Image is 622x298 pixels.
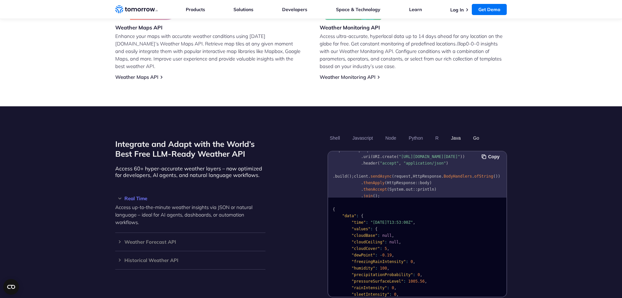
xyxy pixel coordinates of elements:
[377,194,380,198] span: ;
[396,154,399,159] span: (
[387,187,389,192] span: (
[433,132,441,144] button: R
[377,161,380,166] span: (
[389,292,391,297] span: :
[354,174,368,179] span: client
[418,272,420,277] span: 0
[320,32,507,70] p: Access ultra-accurate, hyperlocal data up to 14 days ahead for any location on the globe for free...
[394,292,396,297] span: 0
[327,132,342,144] button: Shell
[410,259,413,264] span: 0
[495,174,498,179] span: )
[443,174,472,179] span: BodyHandlers
[380,253,382,257] span: -
[413,174,441,179] span: HttpResponse
[391,233,394,238] span: ,
[368,174,370,179] span: .
[399,161,401,166] span: ,
[380,154,382,159] span: .
[351,246,380,251] span: "cloudCover"
[351,220,365,225] span: "time"
[356,214,359,218] span: :
[403,187,406,192] span: .
[472,174,474,179] span: .
[391,174,394,179] span: (
[498,174,500,179] span: )
[377,233,380,238] span: :
[115,5,158,14] a: Home link
[420,181,429,185] span: body
[282,7,307,12] a: Developers
[370,154,373,159] span: (
[429,181,432,185] span: )
[384,246,387,251] span: 5
[446,161,448,166] span: )
[351,266,375,271] span: "humidity"
[410,174,413,179] span: ,
[115,74,158,80] a: Weather Maps API
[375,227,377,231] span: {
[335,174,347,179] span: build
[482,153,502,160] button: Copy
[336,7,380,12] a: Space & Technology
[391,286,394,290] span: 0
[380,246,382,251] span: :
[424,279,427,284] span: ,
[363,181,384,185] span: thenApply
[361,161,363,166] span: .
[363,161,377,166] span: header
[333,207,335,212] span: {
[415,181,420,185] span: ::
[403,279,406,284] span: :
[233,7,253,12] a: Solutions
[115,196,265,201] h3: Real Time
[383,132,398,144] button: Node
[361,214,363,218] span: {
[413,272,415,277] span: :
[351,272,413,277] span: "precipitationProbability"
[375,253,377,257] span: :
[413,259,415,264] span: ,
[351,279,403,284] span: "pressureSurfaceLevel"
[115,32,303,70] p: Enhance your maps with accurate weather conditions using [DATE][DOMAIN_NAME]’s Weather Maps API. ...
[434,187,436,192] span: )
[403,161,446,166] span: "application/json"
[186,7,205,12] a: Products
[370,174,391,179] span: sendAsync
[382,233,391,238] span: null
[409,7,422,12] a: Learn
[387,246,389,251] span: ,
[470,132,481,144] button: Go
[389,187,403,192] span: System
[394,174,410,179] span: request
[394,286,396,290] span: ,
[115,24,186,31] h3: Weather Maps API
[349,174,351,179] span: )
[115,239,265,244] div: Weather Forecast API
[413,187,417,192] span: ::
[347,174,349,179] span: (
[351,286,387,290] span: "rainIntensity"
[115,139,265,159] h2: Integrate and Adapt with the World’s Best Free LLM-Ready Weather API
[450,7,464,13] a: Log In
[418,187,434,192] span: println
[474,174,493,179] span: ofString
[493,174,495,179] span: (
[460,154,462,159] span: )
[370,227,373,231] span: :
[380,161,399,166] span: "accept"
[366,220,368,225] span: :
[375,266,377,271] span: :
[373,154,380,159] span: URI
[413,220,415,225] span: ,
[406,187,413,192] span: out
[115,258,265,263] h3: Historical Weather API
[361,154,363,159] span: .
[361,181,363,185] span: .
[408,279,425,284] span: 1005.56
[389,240,399,244] span: null
[363,194,373,198] span: join
[382,253,391,257] span: 0.19
[441,174,443,179] span: .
